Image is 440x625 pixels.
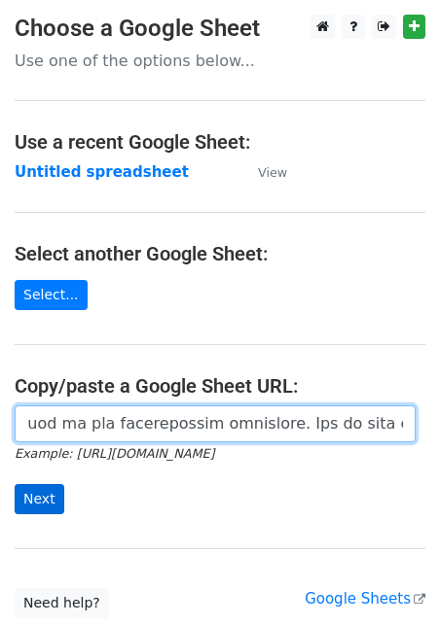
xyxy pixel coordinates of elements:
[15,130,425,154] h4: Use a recent Google Sheet:
[15,446,214,461] small: Example: [URL][DOMAIN_NAME]
[238,163,287,181] a: View
[15,51,425,71] p: Use one of the options below...
[15,242,425,265] h4: Select another Google Sheet:
[343,532,440,625] iframe: Chat Widget
[258,165,287,180] small: View
[15,374,425,398] h4: Copy/paste a Google Sheet URL:
[15,163,189,181] a: Untitled spreadsheet
[15,588,109,618] a: Need help?
[15,405,416,442] input: Paste your Google Sheet URL here
[15,484,64,514] input: Next
[305,590,425,608] a: Google Sheets
[15,280,88,310] a: Select...
[15,15,425,43] h3: Choose a Google Sheet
